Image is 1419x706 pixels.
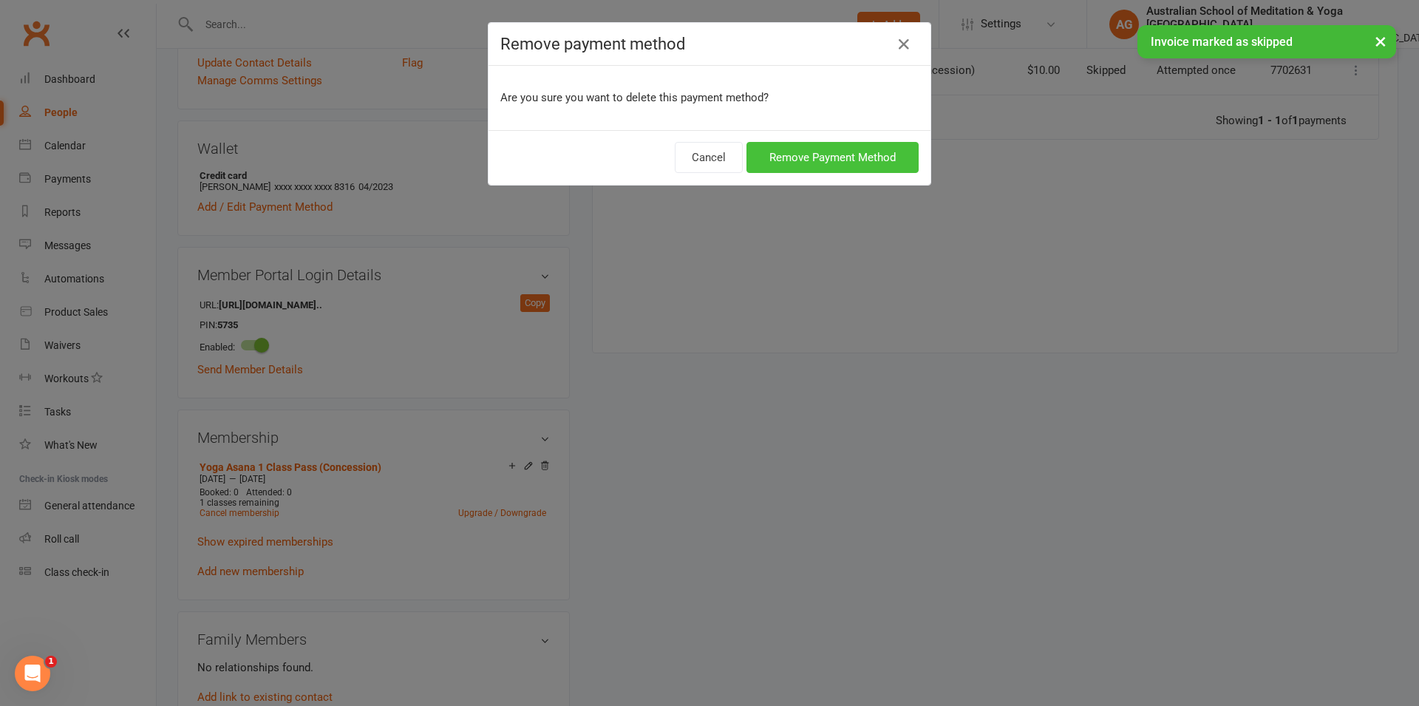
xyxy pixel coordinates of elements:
[15,656,50,691] iframe: Intercom live chat
[675,142,743,173] button: Cancel
[1367,25,1394,57] button: ×
[500,89,919,106] p: Are you sure you want to delete this payment method?
[45,656,57,668] span: 1
[746,142,919,173] button: Remove Payment Method
[1137,25,1396,58] div: Invoice marked as skipped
